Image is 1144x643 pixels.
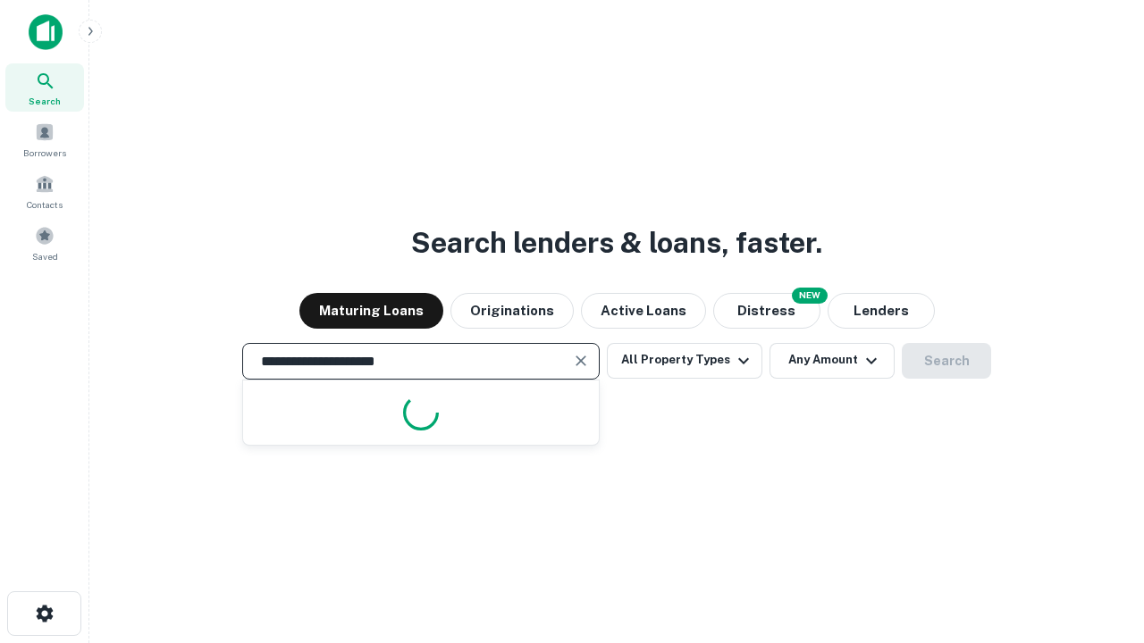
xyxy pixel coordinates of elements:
a: Saved [5,219,84,267]
a: Search [5,63,84,112]
button: All Property Types [607,343,762,379]
img: capitalize-icon.png [29,14,63,50]
span: Saved [32,249,58,263]
button: Active Loans [581,293,706,329]
iframe: Chat Widget [1055,500,1144,586]
button: Any Amount [770,343,895,379]
button: Maturing Loans [299,293,443,329]
button: Lenders [828,293,935,329]
button: Originations [450,293,574,329]
div: NEW [792,288,828,304]
a: Contacts [5,167,84,215]
button: Clear [568,348,593,373]
a: Borrowers [5,115,84,163]
button: Search distressed loans with lien and other non-mortgage details. [713,293,820,329]
span: Contacts [27,197,63,212]
span: Search [29,94,61,108]
h3: Search lenders & loans, faster. [411,221,822,264]
span: Borrowers [23,146,66,160]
